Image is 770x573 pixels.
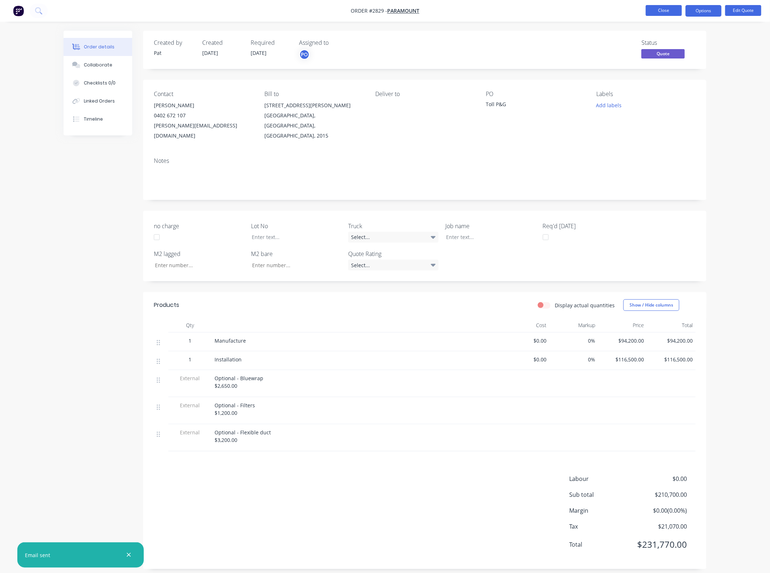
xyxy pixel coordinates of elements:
[215,429,271,443] span: Optional - Flexible duct $3,200.00
[246,260,341,270] input: Enter number...
[552,337,595,344] span: 0%
[597,91,696,97] div: Labels
[569,490,633,499] span: Sub total
[84,80,116,86] div: Checklists 0/0
[552,356,595,363] span: 0%
[64,92,132,110] button: Linked Orders
[202,39,242,46] div: Created
[641,39,696,46] div: Status
[202,49,218,56] span: [DATE]
[264,110,363,141] div: [GEOGRAPHIC_DATA], [GEOGRAPHIC_DATA], [GEOGRAPHIC_DATA], 2015
[154,249,244,258] label: M2 lagged
[299,49,310,60] button: PO
[154,222,244,230] label: no charge
[64,110,132,128] button: Timeline
[646,5,682,16] button: Close
[348,249,438,258] label: Quote Rating
[13,5,24,16] img: Factory
[446,222,536,230] label: Job name
[601,356,644,363] span: $116,500.00
[633,506,687,515] span: $0.00 ( 0.00 %)
[348,260,438,270] div: Select...
[569,506,633,515] span: Margin
[503,337,546,344] span: $0.00
[154,49,194,57] div: Pat
[633,538,687,551] span: $231,770.00
[251,49,267,56] span: [DATE]
[375,91,474,97] div: Deliver to
[84,116,103,122] div: Timeline
[387,8,419,14] a: Paramount
[154,39,194,46] div: Created by
[215,375,263,389] span: Optional - Bluewrap $2,650.00
[549,318,598,333] div: Markup
[633,522,687,531] span: $21,070.00
[154,110,253,121] div: 0402 672 107
[486,100,576,110] div: Toll P&G
[168,318,212,333] div: Qty
[543,222,633,230] label: Req'd [DATE]
[486,91,585,97] div: PO
[601,337,644,344] span: $94,200.00
[154,121,253,141] div: [PERSON_NAME][EMAIL_ADDRESS][DOMAIN_NAME]
[569,474,633,483] span: Labour
[592,100,626,110] button: Add labels
[154,100,253,141] div: [PERSON_NAME]0402 672 107[PERSON_NAME][EMAIL_ADDRESS][DOMAIN_NAME]
[64,38,132,56] button: Order details
[725,5,761,16] button: Edit Quote
[64,74,132,92] button: Checklists 0/0
[348,232,438,243] div: Select...
[149,260,244,270] input: Enter number...
[685,5,722,17] button: Options
[569,522,633,531] span: Tax
[633,490,687,499] span: $210,700.00
[171,374,209,382] span: External
[189,356,191,363] span: 1
[171,401,209,409] span: External
[215,402,255,416] span: Optional - Filters $1,200.00
[189,337,191,344] span: 1
[154,301,179,309] div: Products
[84,44,114,50] div: Order details
[215,356,242,363] span: Installation
[264,91,363,97] div: Bill to
[501,318,549,333] div: Cost
[84,98,115,104] div: Linked Orders
[650,337,693,344] span: $94,200.00
[623,299,679,311] button: Show / Hide columns
[569,540,633,549] span: Total
[503,356,546,363] span: $0.00
[84,62,112,68] div: Collaborate
[251,222,341,230] label: Lot No
[154,100,253,110] div: [PERSON_NAME]
[251,39,290,46] div: Required
[154,157,696,164] div: Notes
[650,356,693,363] span: $116,500.00
[351,8,387,14] span: Order #2829 -
[555,301,615,309] label: Display actual quantities
[633,474,687,483] span: $0.00
[171,429,209,436] span: External
[215,337,246,344] span: Manufacture
[154,91,253,97] div: Contact
[348,222,438,230] label: Truck
[25,551,50,559] div: Email sent
[647,318,696,333] div: Total
[264,100,363,141] div: [STREET_ADDRESS][PERSON_NAME][GEOGRAPHIC_DATA], [GEOGRAPHIC_DATA], [GEOGRAPHIC_DATA], 2015
[264,100,363,110] div: [STREET_ADDRESS][PERSON_NAME]
[64,56,132,74] button: Collaborate
[641,49,685,58] span: Quote
[251,249,341,258] label: M2 bare
[299,39,371,46] div: Assigned to
[598,318,647,333] div: Price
